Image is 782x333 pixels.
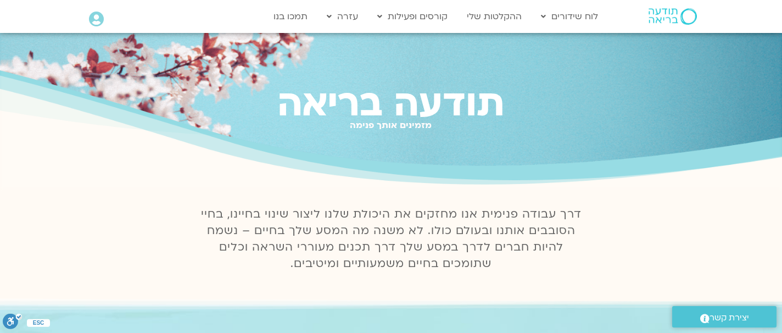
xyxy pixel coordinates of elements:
[372,6,453,27] a: קורסים ופעילות
[268,6,313,27] a: תמכו בנו
[321,6,364,27] a: עזרה
[461,6,527,27] a: ההקלטות שלי
[672,306,777,328] a: יצירת קשר
[535,6,604,27] a: לוח שידורים
[194,206,588,272] p: דרך עבודה פנימית אנו מחזקים את היכולת שלנו ליצור שינוי בחיינו, בחיי הסובבים אותנו ובעולם כולו. לא...
[649,8,697,25] img: תודעה בריאה
[710,310,749,325] span: יצירת קשר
